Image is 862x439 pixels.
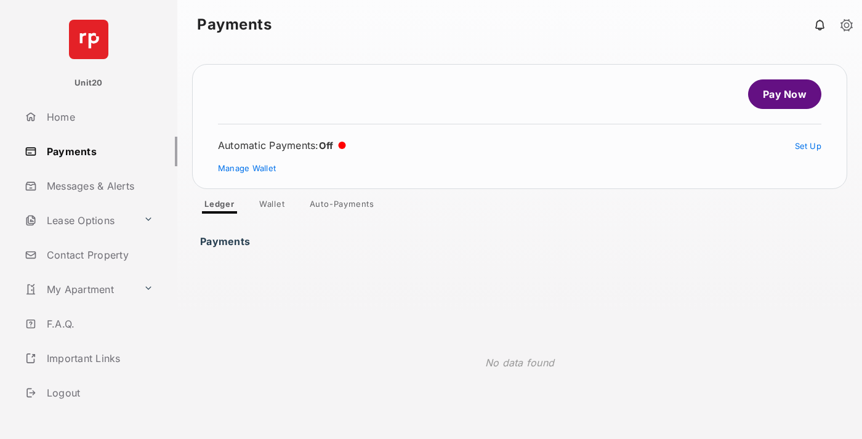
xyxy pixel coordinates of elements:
a: Contact Property [20,240,177,270]
a: Auto-Payments [300,199,384,214]
span: Off [319,140,334,151]
strong: Payments [197,17,272,32]
a: Home [20,102,177,132]
a: Wallet [249,199,295,214]
a: Manage Wallet [218,163,276,173]
img: svg+xml;base64,PHN2ZyB4bWxucz0iaHR0cDovL3d3dy53My5vcmcvMjAwMC9zdmciIHdpZHRoPSI2NCIgaGVpZ2h0PSI2NC... [69,20,108,59]
div: Automatic Payments : [218,139,346,151]
a: Ledger [195,199,244,214]
a: Messages & Alerts [20,171,177,201]
a: Important Links [20,344,158,373]
a: Payments [20,137,177,166]
p: No data found [485,355,554,370]
a: My Apartment [20,275,139,304]
h3: Payments [200,236,254,241]
p: Unit20 [75,77,103,89]
a: Set Up [795,141,822,151]
a: Lease Options [20,206,139,235]
a: Logout [20,378,177,408]
a: F.A.Q. [20,309,177,339]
